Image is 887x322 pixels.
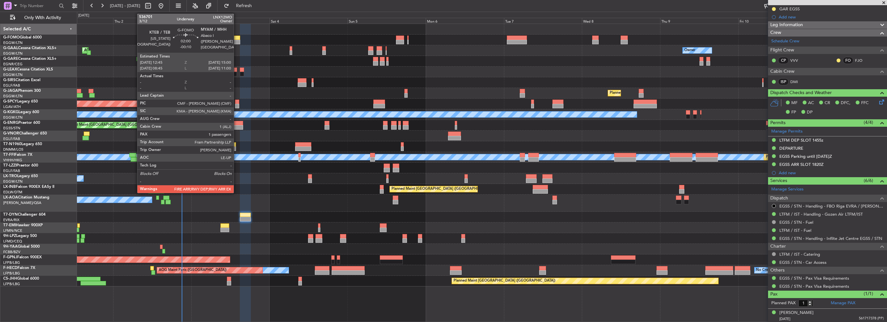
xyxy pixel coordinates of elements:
div: Add new [779,14,884,20]
a: EGNR/CEG [3,62,23,67]
div: CP [778,57,789,64]
a: EGSS / STN - Pax Visa Requirements [779,284,849,289]
a: LX-INBFalcon 900EX EASy II [3,185,54,189]
a: EDLW/DTM [3,190,22,195]
div: [PERSON_NAME] [779,310,814,316]
div: GAR EGSS [779,6,800,12]
span: LX-TRO [3,174,17,178]
span: G-GAAL [3,46,18,50]
div: FO [843,57,853,64]
span: 9H-YAA [3,245,18,249]
a: DNMM/LOS [3,147,23,152]
span: G-KGKG [3,110,18,114]
span: G-LEAX [3,68,17,71]
a: EVRA/RIX [3,218,19,222]
span: (6/6) [864,177,873,184]
div: LTFM DEP SLOT 1455z [779,137,823,143]
a: [PERSON_NAME]/QSA [3,200,41,205]
a: LFPB/LBG [3,282,20,286]
a: G-KGKGLegacy 600 [3,110,39,114]
span: Permits [770,119,785,127]
div: Planned Maint [GEOGRAPHIC_DATA] ([GEOGRAPHIC_DATA]) [610,88,711,98]
a: LFPB/LBG [3,271,20,276]
a: T7-N1960Legacy 650 [3,142,42,146]
a: G-GAALCessna Citation XLS+ [3,46,57,50]
span: Only With Activity [17,16,68,20]
a: DMI [790,79,805,85]
a: EGGW/LTN [3,179,23,184]
span: G-VNOR [3,132,19,135]
span: Dispatch [770,195,788,202]
span: FFC [861,100,869,106]
span: FP [791,109,796,116]
a: F-HECDFalcon 7X [3,266,35,270]
button: Refresh [221,1,260,11]
span: Crew [770,29,781,37]
div: Mon 6 [426,18,504,24]
span: T7-N1960 [3,142,21,146]
a: T7-DYNChallenger 604 [3,213,46,217]
span: Dispatch Checks and Weather [770,89,832,97]
a: LFMN/NCE [3,228,22,233]
a: FCBB/BZV [3,250,20,254]
input: Trip Number [20,1,57,11]
a: EGGW/LTN [3,94,23,99]
a: VVV [790,58,805,63]
div: Sat 4 [270,18,348,24]
a: G-SIRSCitation Excel [3,78,40,82]
a: 9H-LPZLegacy 500 [3,234,37,238]
a: EGSS/STN [3,126,20,131]
a: T7-EMIHawker 900XP [3,223,43,227]
a: EGSS / STN - Handling - Inflite Jet Centre EGSS / STN [779,236,882,241]
div: Fri 10 [738,18,817,24]
span: G-SIRS [3,78,16,82]
span: G-FOMO [3,36,20,39]
a: G-LEAXCessna Citation XLS [3,68,53,71]
span: Services [770,177,787,185]
a: 9H-YAAGlobal 5000 [3,245,40,249]
button: Only With Activity [7,13,70,23]
a: EGSS / STN - Car Access [779,260,827,265]
div: EGSS ARR SLOT 1820Z [779,162,824,167]
div: ISP [778,78,789,85]
div: Thu 9 [660,18,738,24]
div: Planned Maint [GEOGRAPHIC_DATA] [177,184,239,194]
a: Schedule Crew [771,38,799,45]
a: LFMD/CEQ [3,239,22,244]
a: LFPB/LBG [3,260,20,265]
a: EGGW/LTN [3,40,23,45]
a: G-FOMOGlobal 6000 [3,36,42,39]
div: Wed 8 [582,18,660,24]
span: G-JAGA [3,89,18,93]
span: (1/1) [864,290,873,297]
span: T7-DYN [3,213,18,217]
span: T7-FFI [3,153,15,157]
a: LGAV/ATH [3,104,21,109]
span: MF [791,100,797,106]
span: G-ENRG [3,121,18,125]
div: Planned Maint [GEOGRAPHIC_DATA] ([GEOGRAPHIC_DATA]) [65,120,166,130]
a: Manage Services [771,186,804,193]
a: LTFM / IST - Catering [779,252,820,257]
span: T7-EMI [3,223,16,227]
a: VHHH/HKG [3,158,22,163]
div: Planned Maint [GEOGRAPHIC_DATA] ([GEOGRAPHIC_DATA]) [391,184,493,194]
a: EGLF/FAB [3,168,20,173]
a: EGGW/LTN [3,72,23,77]
a: EGGW/LTN [3,115,23,120]
a: EGSS / STN - Pax Visa Requirements [779,275,849,281]
a: G-JAGAPhenom 300 [3,89,41,93]
div: EGSS Parking until [DATE]Z [779,154,832,159]
a: EGSS / STN - Handling - FBO Riga EVRA / [PERSON_NAME] [779,203,884,209]
span: [DATE] - [DATE] [110,3,140,9]
div: Tue 7 [504,18,582,24]
a: EGGW/LTN [3,51,23,56]
div: DEPARTURE [779,145,803,151]
a: G-ENRGPraetor 600 [3,121,40,125]
a: LX-AOACitation Mustang [3,196,49,199]
a: LTFM / IST - Fuel [779,228,811,233]
div: Thu 2 [113,18,191,24]
span: Flight Crew [770,47,794,54]
span: [DATE] [779,317,790,321]
span: DP [807,109,813,116]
